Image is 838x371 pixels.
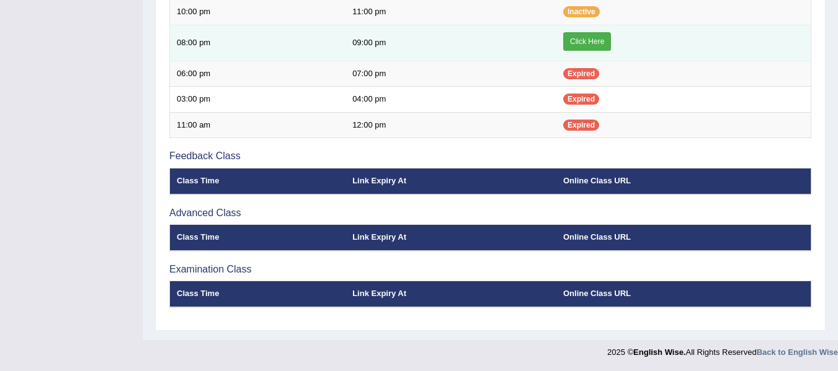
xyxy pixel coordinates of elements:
a: Back to English Wise [757,347,838,357]
strong: English Wise. [633,347,685,357]
td: 12:00 pm [345,112,556,138]
td: 09:00 pm [345,25,556,61]
td: 11:00 am [170,112,346,138]
td: 03:00 pm [170,87,346,113]
th: Online Class URL [556,168,811,194]
h3: Feedback Class [169,151,811,162]
td: 06:00 pm [170,61,346,87]
div: 2025 © All Rights Reserved [607,340,838,358]
h3: Advanced Class [169,207,811,219]
td: 08:00 pm [170,25,346,61]
h3: Examination Class [169,264,811,275]
th: Class Time [170,225,346,251]
th: Link Expiry At [345,225,556,251]
th: Class Time [170,281,346,307]
th: Online Class URL [556,225,811,251]
th: Link Expiry At [345,281,556,307]
span: Expired [563,120,599,131]
td: 07:00 pm [345,61,556,87]
th: Link Expiry At [345,168,556,194]
span: Expired [563,68,599,79]
th: Online Class URL [556,281,811,307]
a: Click Here [563,32,611,51]
span: Expired [563,94,599,105]
span: Inactive [563,6,600,17]
td: 04:00 pm [345,87,556,113]
th: Class Time [170,168,346,194]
